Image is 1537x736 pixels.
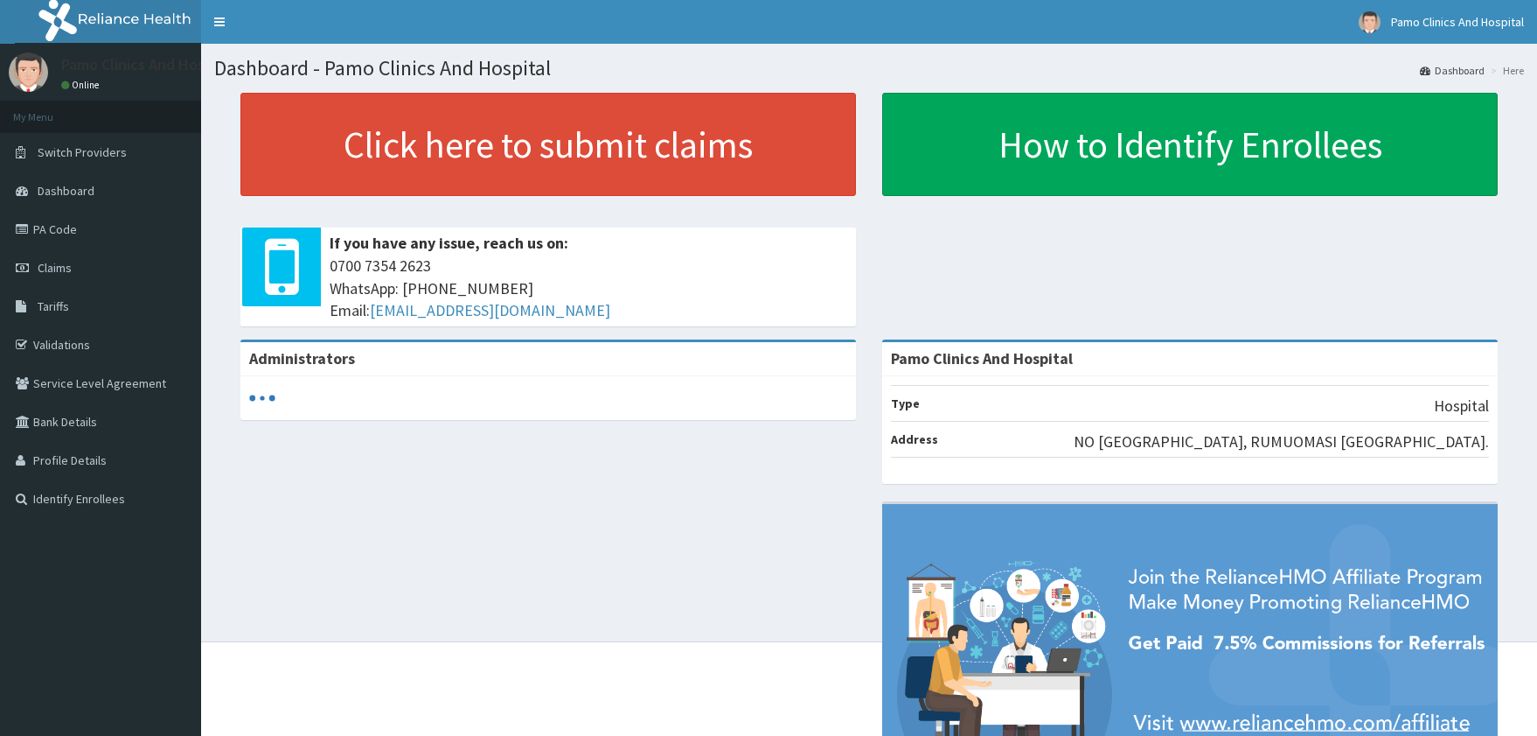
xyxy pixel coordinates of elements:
span: 0700 7354 2623 WhatsApp: [PHONE_NUMBER] Email: [330,255,847,322]
span: Pamo Clinics And Hospital [1391,14,1524,30]
span: Dashboard [38,183,94,199]
a: Dashboard [1420,63,1485,78]
b: Address [891,431,938,447]
strong: Pamo Clinics And Hospital [891,348,1073,368]
b: Type [891,396,920,411]
a: Online [61,79,103,91]
a: Click here to submit claims [240,93,856,196]
span: Switch Providers [38,144,127,160]
span: Claims [38,260,72,276]
svg: audio-loading [249,385,275,411]
h1: Dashboard - Pamo Clinics And Hospital [214,57,1524,80]
img: User Image [1359,11,1381,33]
a: [EMAIL_ADDRESS][DOMAIN_NAME] [370,300,610,320]
p: Pamo Clinics And Hospital [61,57,236,73]
b: If you have any issue, reach us on: [330,233,568,253]
a: How to Identify Enrollees [882,93,1498,196]
li: Here [1486,63,1524,78]
b: Administrators [249,348,355,368]
p: Hospital [1434,395,1489,417]
span: Tariffs [38,298,69,314]
img: User Image [9,53,48,92]
p: NO [GEOGRAPHIC_DATA], RUMUOMASI [GEOGRAPHIC_DATA]. [1074,431,1489,453]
